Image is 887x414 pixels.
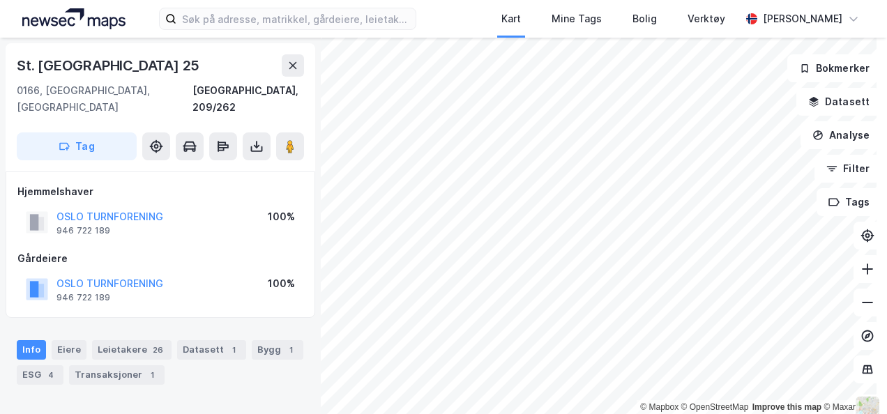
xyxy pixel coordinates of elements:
div: Kontrollprogram for chat [817,347,887,414]
div: 100% [268,275,295,292]
button: Datasett [796,88,881,116]
img: logo.a4113a55bc3d86da70a041830d287a7e.svg [22,8,126,29]
div: Kart [501,10,521,27]
div: 4 [44,368,58,382]
div: Bygg [252,340,303,360]
div: [GEOGRAPHIC_DATA], 209/262 [192,82,304,116]
input: Søk på adresse, matrikkel, gårdeiere, leietakere eller personer [176,8,415,29]
button: Tag [17,132,137,160]
div: Verktøy [688,10,725,27]
div: ESG [17,365,63,385]
div: Hjemmelshaver [17,183,303,200]
div: 0166, [GEOGRAPHIC_DATA], [GEOGRAPHIC_DATA] [17,82,192,116]
div: 26 [150,343,166,357]
a: Mapbox [640,402,678,412]
button: Filter [814,155,881,183]
div: 946 722 189 [56,292,110,303]
div: St. [GEOGRAPHIC_DATA] 25 [17,54,202,77]
a: Improve this map [752,402,821,412]
div: Mine Tags [552,10,602,27]
div: Bolig [632,10,657,27]
div: 100% [268,208,295,225]
div: 946 722 189 [56,225,110,236]
div: [PERSON_NAME] [763,10,842,27]
div: Leietakere [92,340,172,360]
div: Gårdeiere [17,250,303,267]
div: Info [17,340,46,360]
button: Tags [817,188,881,216]
button: Bokmerker [787,54,881,82]
div: 1 [145,368,159,382]
a: OpenStreetMap [681,402,749,412]
div: Datasett [177,340,246,360]
div: 1 [284,343,298,357]
div: Transaksjoner [69,365,165,385]
div: Eiere [52,340,86,360]
div: 1 [227,343,241,357]
iframe: Chat Widget [817,347,887,414]
button: Analyse [801,121,881,149]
